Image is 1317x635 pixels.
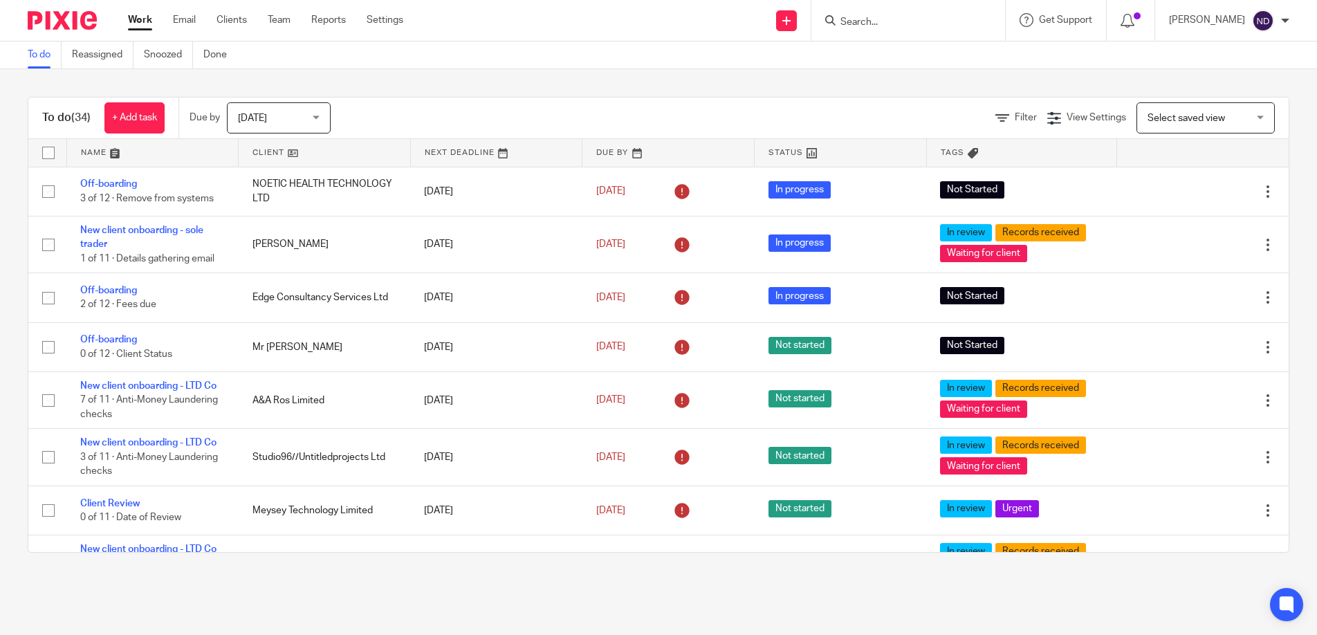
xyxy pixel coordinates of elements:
span: [DATE] [596,293,625,302]
span: [DATE] [596,239,625,249]
td: A&A Ros Limited [239,371,411,428]
td: [DATE] [410,535,582,592]
td: NOETIC HEALTH TECHNOLOGY LTD [239,167,411,216]
a: Clients [217,13,247,27]
td: [PERSON_NAME] [239,216,411,273]
span: View Settings [1067,113,1126,122]
span: Urgent [995,500,1039,517]
span: In progress [768,234,831,252]
span: 0 of 12 · Client Status [80,349,172,359]
span: 1 of 11 · Details gathering email [80,254,214,264]
span: Records received [995,380,1086,397]
span: [DATE] [238,113,267,123]
a: Email [173,13,196,27]
img: Pixie [28,11,97,30]
td: [DATE] [410,167,582,216]
span: [DATE] [596,452,625,462]
span: Not started [768,447,831,464]
span: Records received [995,543,1086,560]
span: [DATE] [596,396,625,405]
a: Team [268,13,291,27]
span: Waiting for client [940,401,1027,418]
p: [PERSON_NAME] [1169,13,1245,27]
a: + Add task [104,102,165,134]
span: Not started [768,337,831,354]
span: In review [940,380,992,397]
img: svg%3E [1252,10,1274,32]
a: Off-boarding [80,335,137,344]
span: Records received [995,436,1086,454]
span: In review [940,436,992,454]
span: 3 of 12 · Remove from systems [80,194,214,203]
span: Not started [768,390,831,407]
a: Reassigned [72,42,133,68]
span: Get Support [1039,15,1092,25]
span: [DATE] [596,187,625,196]
span: 7 of 11 · Anti-Money Laundering checks [80,396,218,420]
a: New client onboarding - sole trader [80,226,203,249]
td: [DATE] [410,371,582,428]
td: [DATE] [410,322,582,371]
span: Waiting for client [940,457,1027,475]
td: [DATE] [410,216,582,273]
a: Settings [367,13,403,27]
span: In review [940,224,992,241]
a: New client onboarding - LTD Co [80,544,217,554]
td: Edge Consultancy Services Ltd [239,273,411,322]
span: Tags [941,149,964,156]
a: Off-boarding [80,179,137,189]
span: Not Started [940,287,1004,304]
span: Not Started [940,337,1004,354]
td: [DATE] [410,429,582,486]
td: Gridimp Ltd [239,535,411,592]
a: Done [203,42,237,68]
span: In review [940,543,992,560]
span: Select saved view [1148,113,1225,123]
span: [DATE] [596,506,625,515]
span: 0 of 11 · Date of Review [80,513,181,522]
span: 3 of 11 · Anti-Money Laundering checks [80,452,218,477]
a: Snoozed [144,42,193,68]
a: New client onboarding - LTD Co [80,381,217,391]
a: Reports [311,13,346,27]
p: Due by [190,111,220,125]
td: [DATE] [410,273,582,322]
span: [DATE] [596,342,625,352]
span: In review [940,500,992,517]
span: Waiting for client [940,245,1027,262]
span: Records received [995,224,1086,241]
span: In progress [768,287,831,304]
td: Studio96//Untitledprojects Ltd [239,429,411,486]
a: Off-boarding [80,286,137,295]
span: 2 of 12 · Fees due [80,300,156,309]
td: Mr [PERSON_NAME] [239,322,411,371]
a: To do [28,42,62,68]
input: Search [839,17,964,29]
h1: To do [42,111,91,125]
td: [DATE] [410,486,582,535]
a: Work [128,13,152,27]
span: In progress [768,181,831,199]
a: New client onboarding - LTD Co [80,438,217,448]
span: Not Started [940,181,1004,199]
span: (34) [71,112,91,123]
span: Not started [768,500,831,517]
a: Client Review [80,499,140,508]
span: Filter [1015,113,1037,122]
td: Meysey Technology Limited [239,486,411,535]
